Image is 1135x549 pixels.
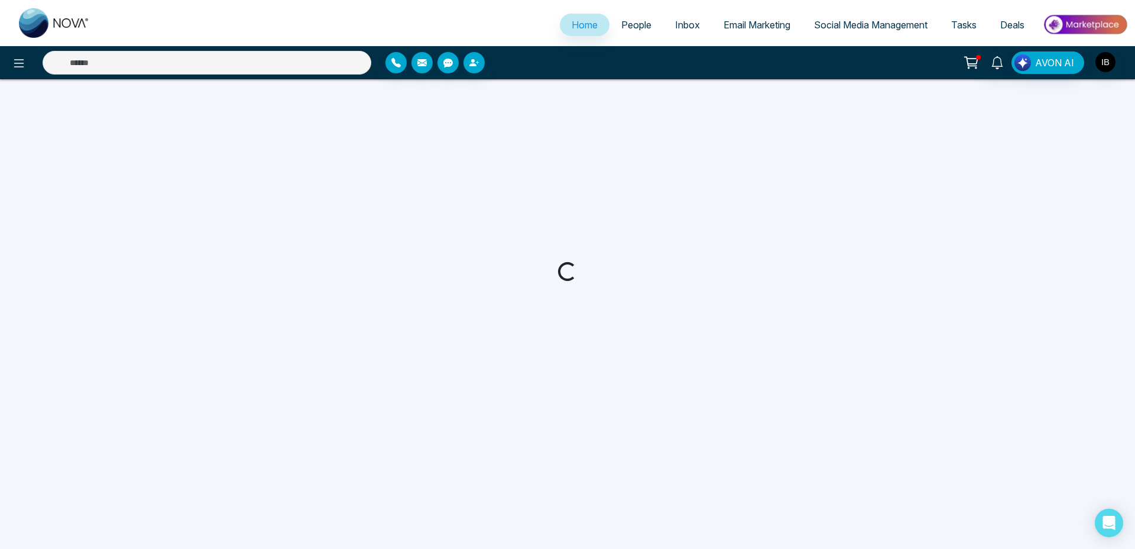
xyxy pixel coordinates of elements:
[1095,509,1123,537] div: Open Intercom Messenger
[663,14,712,36] a: Inbox
[621,19,651,31] span: People
[560,14,609,36] a: Home
[802,14,939,36] a: Social Media Management
[1011,51,1084,74] button: AVON AI
[1014,54,1031,71] img: Lead Flow
[1000,19,1024,31] span: Deals
[712,14,802,36] a: Email Marketing
[951,19,977,31] span: Tasks
[1042,11,1128,38] img: Market-place.gif
[19,8,90,38] img: Nova CRM Logo
[939,14,988,36] a: Tasks
[724,19,790,31] span: Email Marketing
[1095,52,1115,72] img: User Avatar
[1035,56,1074,70] span: AVON AI
[675,19,700,31] span: Inbox
[572,19,598,31] span: Home
[609,14,663,36] a: People
[814,19,928,31] span: Social Media Management
[988,14,1036,36] a: Deals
